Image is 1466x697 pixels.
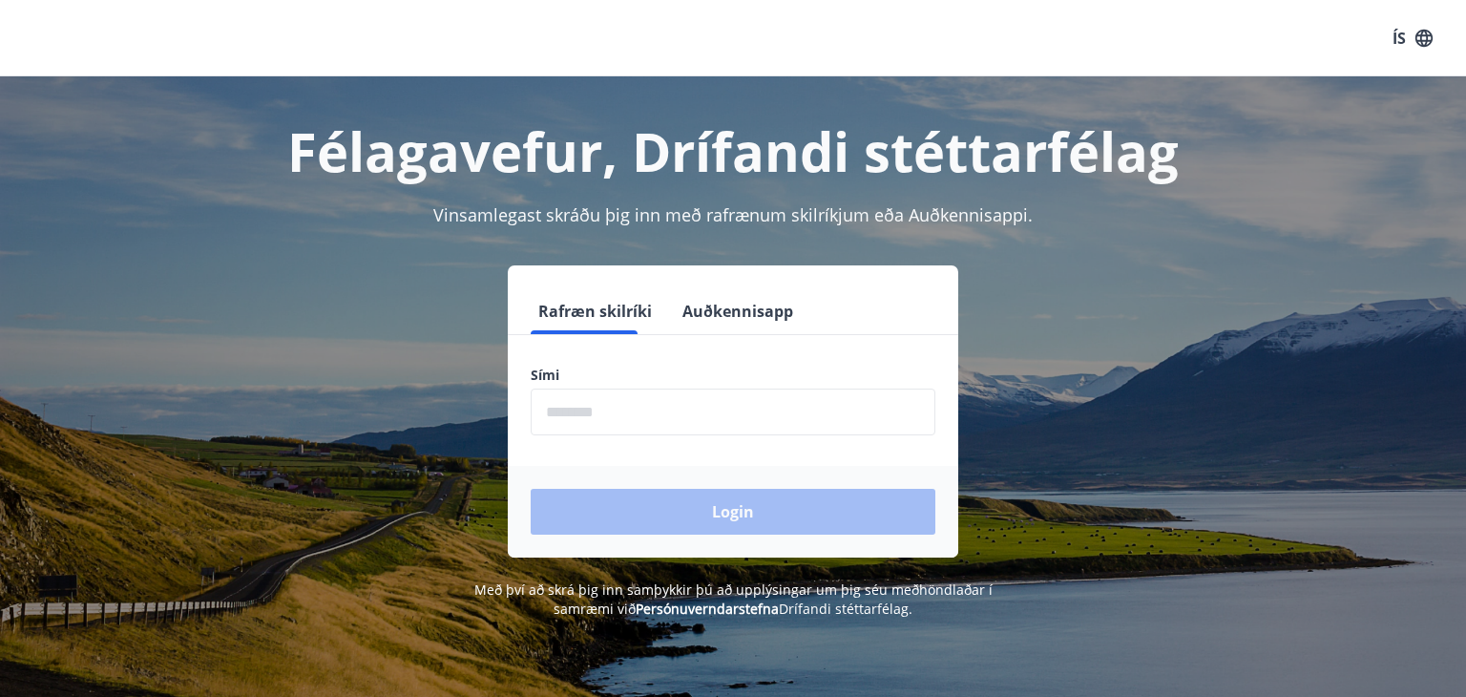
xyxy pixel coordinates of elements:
[531,366,935,385] label: Sími
[675,288,801,334] button: Auðkennisapp
[1382,21,1443,55] button: ÍS
[433,203,1033,226] span: Vinsamlegast skráðu þig inn með rafrænum skilríkjum eða Auðkennisappi.
[474,581,993,618] span: Með því að skrá þig inn samþykkir þú að upplýsingar um þig séu meðhöndlaðar í samræmi við Drífand...
[69,115,1397,187] h1: Félagavefur, Drífandi stéttarfélag
[531,288,660,334] button: Rafræn skilríki
[636,600,779,618] a: Persónuverndarstefna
